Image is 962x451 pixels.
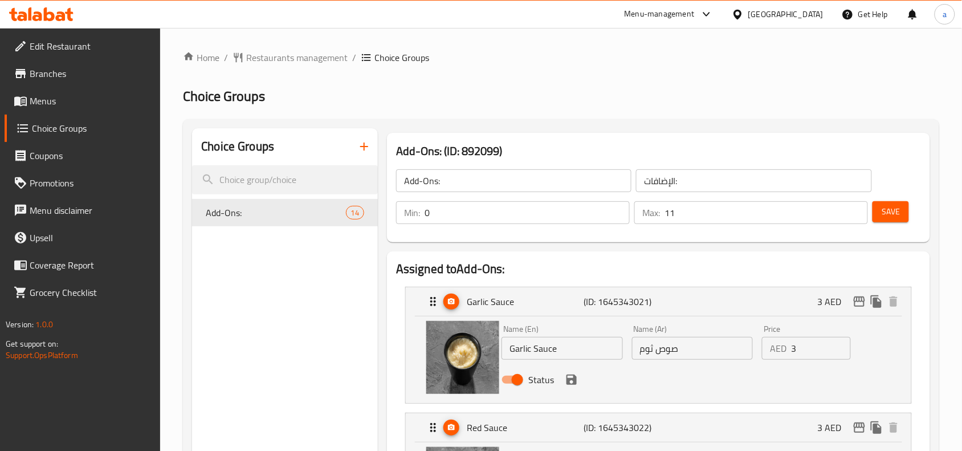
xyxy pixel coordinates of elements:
[30,149,152,162] span: Coupons
[192,165,378,194] input: search
[374,51,429,64] span: Choice Groups
[632,337,753,360] input: Enter name Ar
[868,293,885,310] button: duplicate
[818,421,851,434] p: 3 AED
[502,337,623,360] input: Enter name En
[404,206,420,220] p: Min:
[396,282,921,408] li: ExpandGarlic SauceName (En)Name (Ar)PriceAEDStatussave
[347,208,364,218] span: 14
[396,142,921,160] h3: Add-Ons: (ID: 892099)
[467,295,584,308] p: Garlic Sauce
[563,371,580,388] button: save
[885,293,902,310] button: delete
[30,39,152,53] span: Edit Restaurant
[406,413,911,442] div: Expand
[584,295,662,308] p: (ID: 1645343021)
[183,83,265,109] span: Choice Groups
[396,261,921,278] h2: Assigned to Add-Ons:
[868,419,885,436] button: duplicate
[5,32,161,60] a: Edit Restaurant
[206,206,345,220] span: Add-Ons:
[5,169,161,197] a: Promotions
[885,419,902,436] button: delete
[30,286,152,299] span: Grocery Checklist
[30,176,152,190] span: Promotions
[5,60,161,87] a: Branches
[851,293,868,310] button: edit
[5,115,161,142] a: Choice Groups
[233,51,348,64] a: Restaurants management
[625,7,695,21] div: Menu-management
[35,317,53,332] span: 1.0.0
[5,142,161,169] a: Coupons
[467,421,584,434] p: Red Sauce
[6,317,34,332] span: Version:
[30,204,152,217] span: Menu disclaimer
[770,342,786,355] p: AED
[406,287,911,316] div: Expand
[943,8,947,21] span: a
[882,205,900,219] span: Save
[32,121,152,135] span: Choice Groups
[791,337,850,360] input: Please enter price
[748,8,824,21] div: [GEOGRAPHIC_DATA]
[183,51,219,64] a: Home
[30,258,152,272] span: Coverage Report
[246,51,348,64] span: Restaurants management
[426,321,499,394] img: Garlic Sauce
[642,206,660,220] p: Max:
[224,51,228,64] li: /
[192,199,378,226] div: Add-Ons:14
[5,197,161,224] a: Menu disclaimer
[5,224,161,251] a: Upsell
[6,336,58,351] span: Get support on:
[30,67,152,80] span: Branches
[183,51,939,64] nav: breadcrumb
[346,206,364,220] div: Choices
[352,51,356,64] li: /
[528,373,554,387] span: Status
[30,94,152,108] span: Menus
[5,87,161,115] a: Menus
[30,231,152,245] span: Upsell
[851,419,868,436] button: edit
[6,348,78,363] a: Support.OpsPlatform
[201,138,274,155] h2: Choice Groups
[818,295,851,308] p: 3 AED
[584,421,662,434] p: (ID: 1645343022)
[5,251,161,279] a: Coverage Report
[873,201,909,222] button: Save
[5,279,161,306] a: Grocery Checklist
